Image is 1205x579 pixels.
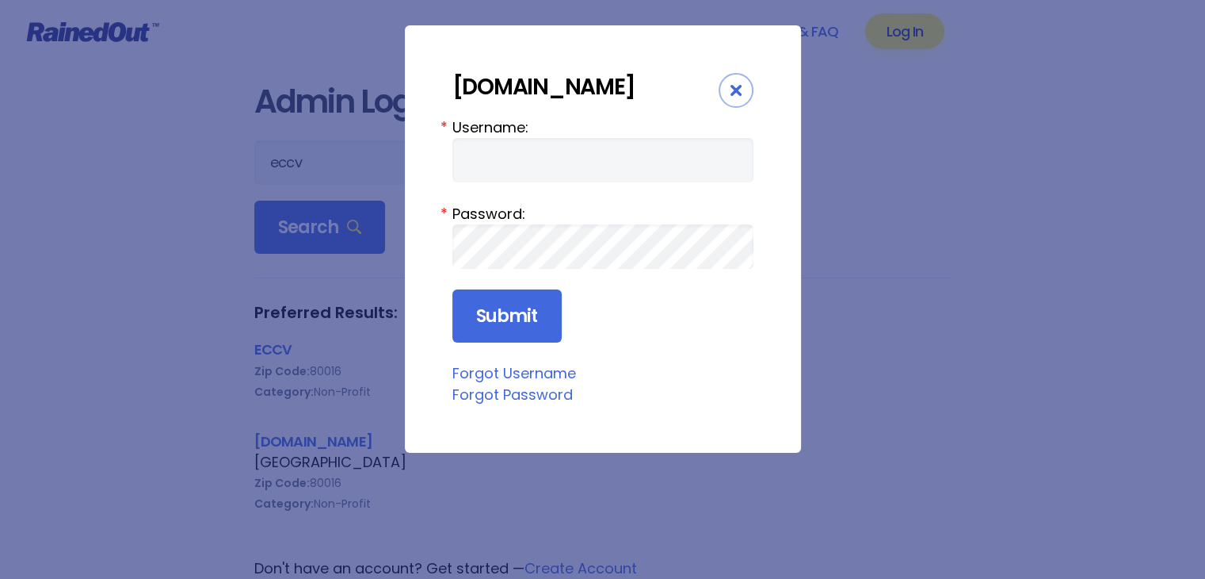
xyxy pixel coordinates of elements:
input: Submit [452,289,562,343]
label: Username: [452,117,753,138]
div: Close [719,73,753,108]
keeper-lock: Open Keeper Popup [719,151,738,170]
label: Password: [452,203,753,224]
a: Forgot Username [452,363,576,383]
a: Forgot Password [452,385,573,405]
div: [DOMAIN_NAME] [452,73,719,101]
